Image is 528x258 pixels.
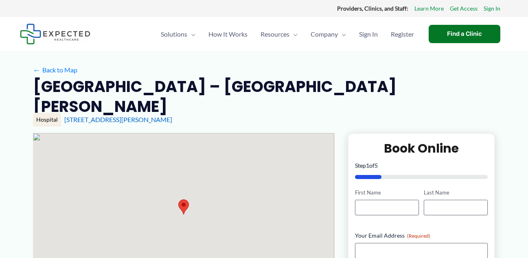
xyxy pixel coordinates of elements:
[154,20,421,48] nav: Primary Site Navigation
[254,20,304,48] a: ResourcesMenu Toggle
[202,20,254,48] a: How It Works
[33,113,61,127] div: Hospital
[161,20,187,48] span: Solutions
[391,20,414,48] span: Register
[64,116,172,123] a: [STREET_ADDRESS][PERSON_NAME]
[355,163,488,168] p: Step of
[384,20,421,48] a: Register
[33,77,489,117] h2: [GEOGRAPHIC_DATA] – [GEOGRAPHIC_DATA][PERSON_NAME]
[20,24,90,44] img: Expected Healthcare Logo - side, dark font, small
[337,5,408,12] strong: Providers, Clinics, and Staff:
[424,189,488,197] label: Last Name
[375,162,378,169] span: 5
[359,20,378,48] span: Sign In
[289,20,298,48] span: Menu Toggle
[33,64,77,76] a: ←Back to Map
[154,20,202,48] a: SolutionsMenu Toggle
[304,20,353,48] a: CompanyMenu Toggle
[407,233,430,239] span: (Required)
[355,232,488,240] label: Your Email Address
[355,189,419,197] label: First Name
[450,3,478,14] a: Get Access
[208,20,248,48] span: How It Works
[187,20,195,48] span: Menu Toggle
[311,20,338,48] span: Company
[261,20,289,48] span: Resources
[33,66,41,74] span: ←
[429,25,500,43] a: Find a Clinic
[484,3,500,14] a: Sign In
[355,140,488,156] h2: Book Online
[366,162,369,169] span: 1
[414,3,444,14] a: Learn More
[353,20,384,48] a: Sign In
[338,20,346,48] span: Menu Toggle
